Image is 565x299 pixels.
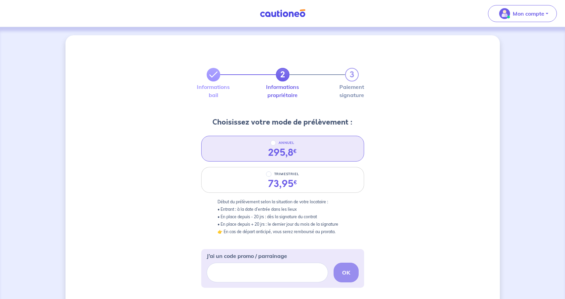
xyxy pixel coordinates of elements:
p: ANNUEL [279,139,295,147]
p: Début du prélèvement selon la situation de votre locataire : • Entrant : à la date d’entrée dans ... [218,198,348,236]
img: illu_account_valid_menu.svg [499,8,510,19]
h3: Choisissez votre mode de prélèvement : [212,117,353,128]
label: Informations bail [207,84,220,98]
p: J’ai un code promo / parrainage [207,252,287,260]
sup: € [293,147,297,155]
img: Cautioneo [257,9,308,18]
a: 2 [276,68,289,81]
label: Informations propriétaire [276,84,289,98]
sup: € [294,179,297,186]
div: 295,8 [268,147,297,158]
button: illu_account_valid_menu.svgMon compte [488,5,557,22]
label: Paiement signature [345,84,359,98]
div: 73,95 [268,178,297,190]
p: Mon compte [513,10,544,18]
p: TRIMESTRIEL [274,170,299,178]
